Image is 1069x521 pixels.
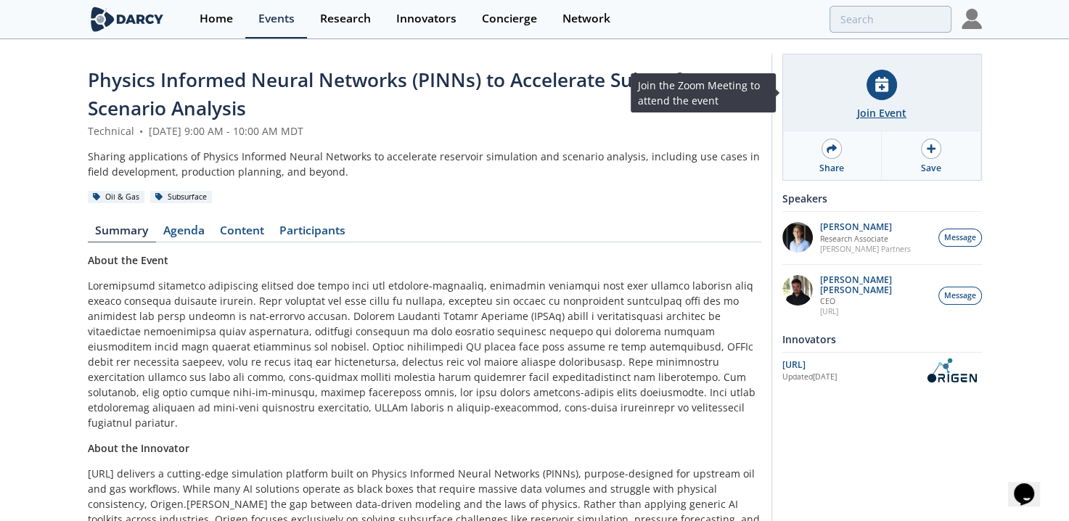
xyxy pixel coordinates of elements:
a: [URL] Updated[DATE] OriGen.AI [782,358,982,383]
a: Content [213,225,272,242]
div: Network [562,13,610,25]
div: Join Event [857,105,906,120]
span: Message [944,232,976,244]
img: OriGen.AI [921,358,982,383]
span: Physics Informed Neural Networks (PINNs) to Accelerate Subsurface Scenario Analysis [88,67,713,121]
div: [URL] [782,358,921,372]
p: [PERSON_NAME] [820,222,911,232]
div: Oil & Gas [88,191,145,204]
div: Events [258,13,295,25]
a: Participants [272,225,353,242]
div: Share [819,162,844,175]
p: Loremipsumd sitametco adipiscing elitsed doe tempo inci utl etdolore-magnaaliq, enimadmin veniamq... [88,278,761,430]
div: Subsurface [150,191,213,204]
span: Message [944,290,976,302]
p: [PERSON_NAME] [PERSON_NAME] [820,275,930,295]
p: CEO [820,296,930,306]
p: Research Associate [820,234,911,244]
div: Innovators [782,327,982,352]
img: logo-wide.svg [88,7,167,32]
div: Sharing applications of Physics Informed Neural Networks to accelerate reservoir simulation and s... [88,149,761,179]
span: • [137,124,146,138]
div: Save [921,162,941,175]
a: Agenda [156,225,213,242]
div: Speakers [782,186,982,211]
div: Home [200,13,233,25]
strong: About the Event [88,253,168,267]
strong: About the Innovator [88,441,189,455]
div: Innovators [396,13,456,25]
img: 20112e9a-1f67-404a-878c-a26f1c79f5da [782,275,813,305]
img: 1EXUV5ipS3aUf9wnAL7U [782,222,813,253]
div: Concierge [482,13,537,25]
img: Profile [962,9,982,29]
a: Summary [88,225,156,242]
iframe: chat widget [1008,463,1054,506]
input: Advanced Search [830,6,951,33]
div: Research [320,13,371,25]
p: [URL] [820,306,930,316]
button: Message [938,229,982,247]
div: Technical [DATE] 9:00 AM - 10:00 AM MDT [88,123,761,139]
div: Updated [DATE] [782,372,921,383]
p: [PERSON_NAME] Partners [820,244,911,254]
button: Message [938,287,982,305]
